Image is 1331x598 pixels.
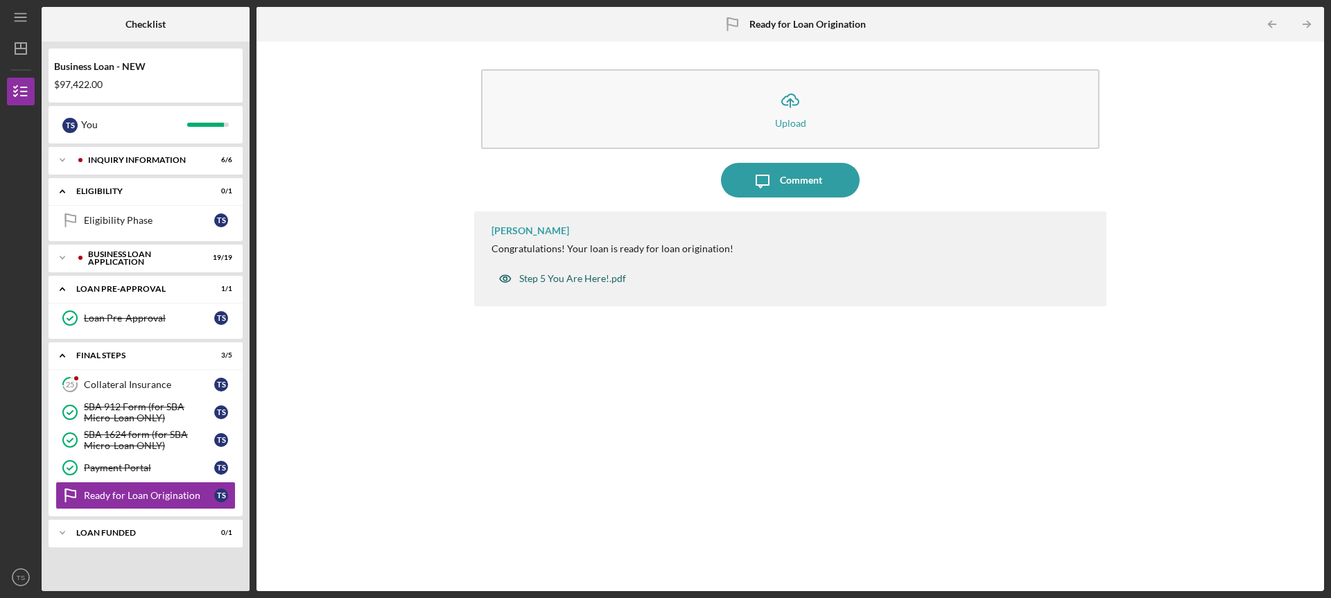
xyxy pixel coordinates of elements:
div: 0 / 1 [207,529,232,537]
div: 3 / 5 [207,351,232,360]
div: T S [214,378,228,392]
div: Eligibility Phase [84,215,214,226]
div: T S [214,433,228,447]
div: Ready for Loan Origination [84,490,214,501]
div: $97,422.00 [54,79,237,90]
button: Comment [721,163,860,197]
div: Congratulations! Your loan is ready for loan origination! [491,243,733,254]
button: Upload [481,69,1099,149]
a: Ready for Loan OriginationTS [55,482,236,509]
div: Business Loan - NEW [54,61,237,72]
div: 6 / 6 [207,156,232,164]
a: SBA 912 Form (for SBA Micro-Loan ONLY)TS [55,398,236,426]
div: T S [214,489,228,502]
div: LOAN PRE-APPROVAL [76,285,198,293]
text: TS [17,574,25,581]
div: FINAL STEPS [76,351,198,360]
div: ELIGIBILITY [76,187,198,195]
div: SBA 1624 form (for SBA Micro-Loan ONLY) [84,429,214,451]
a: Eligibility PhaseTS [55,206,236,234]
div: BUSINESS LOAN APPLICATION [88,250,198,266]
button: Step 5 You Are Here!.pdf [491,265,633,292]
tspan: 25 [66,380,74,389]
div: 19 / 19 [207,254,232,262]
div: Step 5 You Are Here!.pdf [519,273,626,284]
div: 1 / 1 [207,285,232,293]
div: Collateral Insurance [84,379,214,390]
a: Payment PortalTS [55,454,236,482]
div: [PERSON_NAME] [491,225,569,236]
a: 25Collateral InsuranceTS [55,371,236,398]
div: Loan Pre-Approval [84,313,214,324]
div: T S [62,118,78,133]
div: SBA 912 Form (for SBA Micro-Loan ONLY) [84,401,214,423]
div: 0 / 1 [207,187,232,195]
div: Comment [780,163,822,197]
div: T S [214,461,228,475]
a: Loan Pre-ApprovalTS [55,304,236,332]
b: Ready for Loan Origination [749,19,866,30]
div: T S [214,405,228,419]
div: T S [214,213,228,227]
div: LOAN FUNDED [76,529,198,537]
div: Payment Portal [84,462,214,473]
div: INQUIRY INFORMATION [88,156,198,164]
b: Checklist [125,19,166,30]
a: SBA 1624 form (for SBA Micro-Loan ONLY)TS [55,426,236,454]
div: You [81,113,187,137]
div: T S [214,311,228,325]
button: TS [7,563,35,591]
div: Upload [775,118,806,128]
